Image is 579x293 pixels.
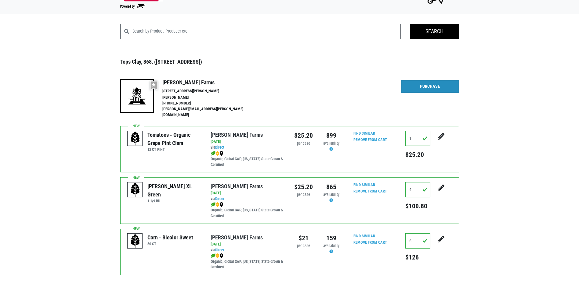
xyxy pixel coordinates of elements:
span: availability [323,243,339,248]
a: Find Similar [353,234,375,238]
img: safety-e55c860ca8c00a9c171001a62a92dabd.png [215,202,219,207]
span: availability [323,141,339,146]
img: Powered by Big Wheelbarrow [120,4,146,9]
div: Organic, Global GAP, [US_STATE] State Grown & Certified [211,150,285,168]
div: [DATE] [211,190,285,196]
div: [DATE] [211,242,285,247]
h6: 1 1/9 BU [147,199,201,203]
img: placeholder-variety-43d6402dacf2d531de610a020419775a.svg [128,182,143,198]
img: leaf-e5c59151409436ccce96b2ca1b28e03c.png [211,202,215,207]
img: leaf-e5c59151409436ccce96b2ca1b28e03c.png [211,151,215,156]
a: [PERSON_NAME] Farms [211,132,263,138]
li: [PHONE_NUMBER] [162,101,256,106]
a: [PERSON_NAME] Farms [211,234,263,241]
li: [PERSON_NAME][EMAIL_ADDRESS][PERSON_NAME][DOMAIN_NAME] [162,106,256,118]
h4: [PERSON_NAME] Farms [162,79,256,86]
a: [PERSON_NAME] Farms [211,183,263,189]
input: Qty [405,233,430,249]
input: Remove From Cart [350,136,391,143]
div: via [211,247,285,253]
h5: $126 [405,253,430,261]
img: placeholder-variety-43d6402dacf2d531de610a020419775a.svg [128,131,143,146]
a: Direct [215,196,224,201]
div: via [211,196,285,202]
input: Qty [405,182,430,197]
div: per case [294,243,313,249]
div: per case [294,141,313,146]
h5: $100.80 [405,202,430,210]
img: leaf-e5c59151409436ccce96b2ca1b28e03c.png [211,253,215,258]
div: Corn - Bicolor Sweet [147,233,193,242]
h5: $25.20 [405,151,430,159]
div: Tomatoes - Organic Grape Pint Clam [147,131,201,147]
img: map_marker-0e94453035b3232a4d21701695807de9.png [219,253,223,258]
div: 899 [322,131,341,140]
div: [PERSON_NAME] XL Green [147,182,201,199]
a: Direct [215,248,224,252]
div: Organic, Global GAP, [US_STATE] State Grown & Certified [211,253,285,270]
img: map_marker-0e94453035b3232a4d21701695807de9.png [219,151,223,156]
a: Find Similar [353,182,375,187]
img: safety-e55c860ca8c00a9c171001a62a92dabd.png [215,151,219,156]
div: $25.20 [294,182,313,192]
input: Remove From Cart [350,188,391,195]
h3: Tops Clay, 368, ([STREET_ADDRESS]) [120,58,459,65]
div: per case [294,192,313,198]
input: Qty [405,131,430,146]
div: Organic, Global GAP, [US_STATE] State Grown & Certified [211,202,285,219]
input: Search [410,24,459,39]
h6: 50 CT [147,242,193,246]
a: Purchase [401,80,459,93]
a: Find Similar [353,131,375,136]
div: $25.20 [294,131,313,140]
li: [STREET_ADDRESS][PERSON_NAME] [162,88,256,94]
div: 159 [322,233,341,243]
img: placeholder-variety-43d6402dacf2d531de610a020419775a.svg [128,234,143,249]
img: 19-7441ae2ccb79c876ff41c34f3bd0da69.png [120,79,154,113]
span: availability [323,192,339,197]
div: [DATE] [211,139,285,145]
div: $21 [294,233,313,243]
a: Direct [215,145,224,150]
div: via [211,145,285,150]
img: safety-e55c860ca8c00a9c171001a62a92dabd.png [215,253,219,258]
h6: 12 CT PINT [147,147,201,152]
input: Search by Product, Producer etc. [132,24,401,39]
input: Remove From Cart [350,239,391,246]
li: [PERSON_NAME] [162,95,256,101]
div: 865 [322,182,341,192]
img: map_marker-0e94453035b3232a4d21701695807de9.png [219,202,223,207]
